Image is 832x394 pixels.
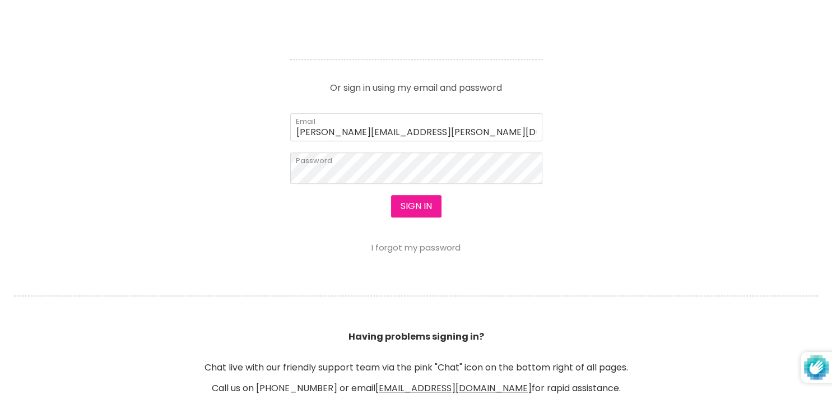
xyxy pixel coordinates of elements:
button: Sign in [391,195,441,217]
p: Or sign in using my email and password [290,75,542,92]
img: Protected by hCaptcha [804,352,829,383]
a: I forgot my password [371,242,461,253]
b: Having problems signing in? [348,330,484,343]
